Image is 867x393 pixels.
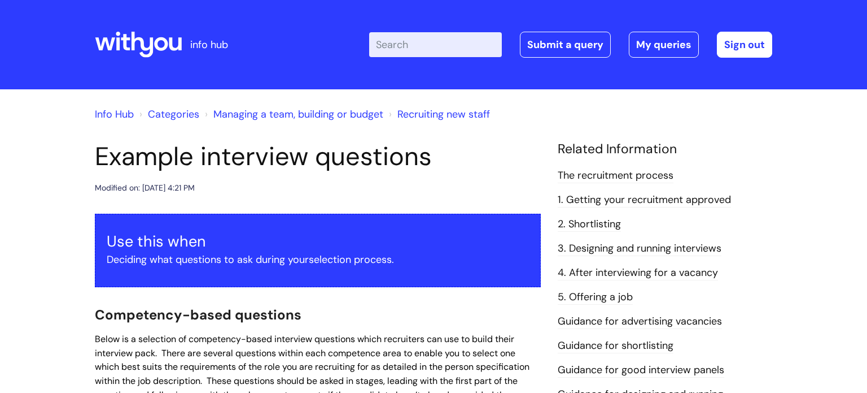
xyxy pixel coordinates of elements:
[558,314,722,329] a: Guidance for advertising vacancies
[190,36,228,54] p: info hub
[213,107,383,121] a: Managing a team, building or budget
[558,290,633,305] a: 5. Offering a job
[137,105,199,123] li: Solution home
[629,32,699,58] a: My queries
[520,32,611,58] a: Submit a query
[386,105,490,123] li: Recruiting new staff
[558,169,673,183] a: The recruitment process
[95,181,195,195] div: Modified on: [DATE] 4:21 PM
[369,32,772,58] div: | -
[309,253,394,266] a: selection process.
[397,107,490,121] a: Recruiting new staff
[95,306,301,323] span: Competency-based questions
[558,266,718,280] a: 4. After interviewing for a vacancy
[558,193,731,208] a: 1. Getting your recruitment approved
[558,217,621,232] a: 2. Shortlisting
[558,241,721,256] a: 3. Designing and running interviews
[202,105,383,123] li: Managing a team, building or budget
[95,141,541,172] h1: Example interview questions
[558,363,724,378] a: Guidance for good interview panels
[558,141,772,157] h4: Related Information
[148,107,199,121] a: Categories
[95,107,134,121] a: Info Hub
[107,251,529,269] p: Deciding what questions to ask during your
[717,32,772,58] a: Sign out
[558,339,673,353] a: Guidance for shortlisting
[107,232,529,251] h3: Use this when
[369,32,502,57] input: Search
